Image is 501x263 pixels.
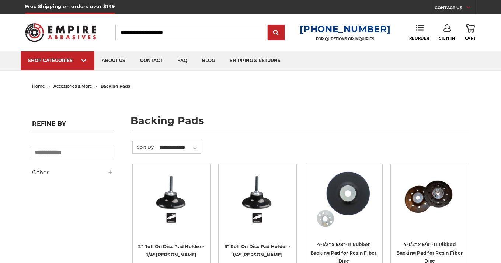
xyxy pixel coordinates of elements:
[32,83,45,89] a: home
[101,83,130,89] span: backing pads
[228,170,287,229] img: 3" Roll On Disc Pad Holder - 1/4" Shank
[400,170,459,229] img: 4.5 inch ribbed thermo plastic resin fiber disc backing pad
[195,51,222,70] a: blog
[300,37,390,41] p: FOR QUESTIONS OR INQUIRIES
[269,25,283,40] input: Submit
[435,4,476,14] a: CONTACT US
[409,36,429,41] span: Reorder
[138,170,205,237] a: 2" Roll On Disc Pad Holder - 1/4" Shank
[300,24,390,34] a: [PHONE_NUMBER]
[53,83,92,89] a: accessories & more
[222,51,288,70] a: shipping & returns
[224,170,291,237] a: 3" Roll On Disc Pad Holder - 1/4" Shank
[142,170,201,229] img: 2" Roll On Disc Pad Holder - 1/4" Shank
[225,244,290,258] a: 3" Roll On Disc Pad Holder - 1/4" [PERSON_NAME]
[32,168,113,177] h5: Other
[409,24,429,40] a: Reorder
[94,51,133,70] a: about us
[465,24,476,41] a: Cart
[32,120,113,131] h5: Refine by
[133,51,170,70] a: contact
[396,170,463,237] a: 4.5 inch ribbed thermo plastic resin fiber disc backing pad
[28,58,87,63] div: SHOP CATEGORIES
[133,141,155,153] label: Sort By:
[439,36,455,41] span: Sign In
[314,170,373,229] img: 4-1/2" Resin Fiber Disc Backing Pad Flexible Rubber
[465,36,476,41] span: Cart
[138,244,204,258] a: 2" Roll On Disc Pad Holder - 1/4" [PERSON_NAME]
[158,142,201,153] select: Sort By:
[131,116,469,131] h1: backing pads
[25,18,96,47] img: Empire Abrasives
[170,51,195,70] a: faq
[310,170,378,237] a: 4-1/2" Resin Fiber Disc Backing Pad Flexible Rubber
